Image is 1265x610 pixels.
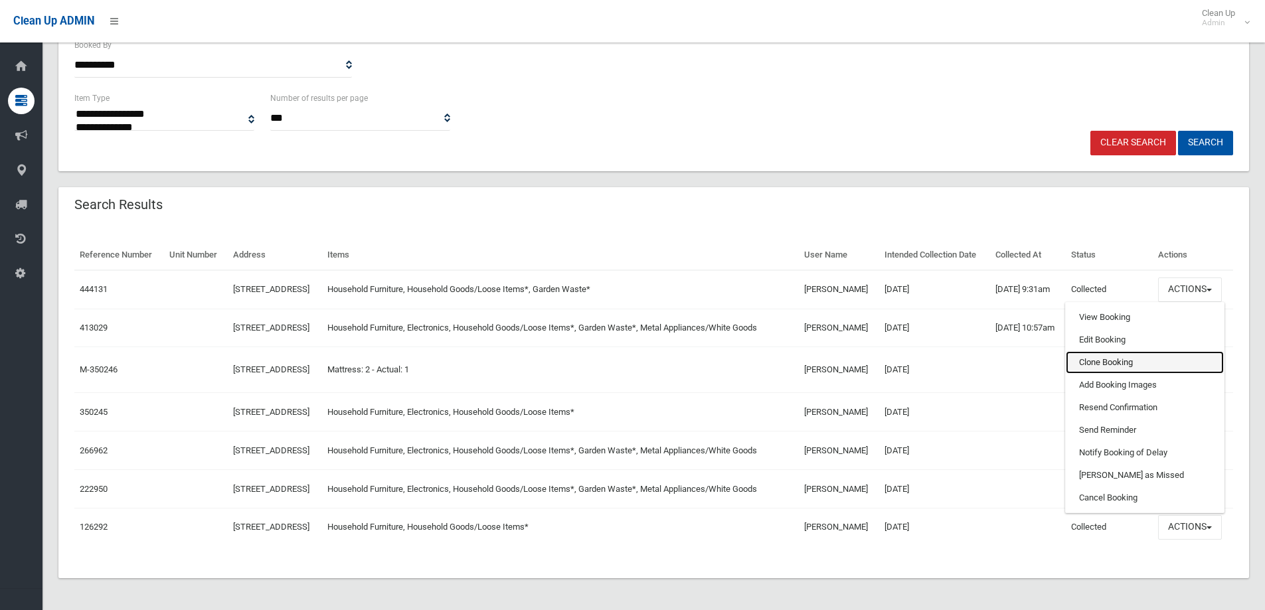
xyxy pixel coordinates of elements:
td: Household Furniture, Electronics, Household Goods/Loose Items*, Garden Waste*, Metal Appliances/W... [322,309,799,347]
a: View Booking [1066,306,1224,329]
a: [STREET_ADDRESS] [233,364,309,374]
th: Actions [1153,240,1233,270]
button: Actions [1158,277,1222,302]
a: Clear Search [1090,131,1176,155]
a: Cancel Booking [1066,487,1224,509]
header: Search Results [58,192,179,218]
td: [DATE] [879,431,990,470]
td: [DATE] [879,508,990,546]
td: Household Furniture, Electronics, Household Goods/Loose Items*, Garden Waste*, Metal Appliances/W... [322,431,799,470]
th: Address [228,240,322,270]
td: Collected [1066,508,1153,546]
td: [DATE] [879,309,990,347]
td: [DATE] [879,270,990,309]
span: Clean Up ADMIN [13,15,94,27]
button: Actions [1158,515,1222,540]
th: Reference Number [74,240,164,270]
td: [PERSON_NAME] [799,393,879,431]
th: Unit Number [164,240,227,270]
td: Household Furniture, Household Goods/Loose Items* [322,508,799,546]
a: Resend Confirmation [1066,396,1224,419]
td: [DATE] 9:31am [990,270,1066,309]
a: Edit Booking [1066,329,1224,351]
small: Admin [1202,18,1235,28]
a: [STREET_ADDRESS] [233,284,309,294]
td: [DATE] [879,347,990,393]
a: [PERSON_NAME] as Missed [1066,464,1224,487]
a: Send Reminder [1066,419,1224,441]
td: Household Furniture, Electronics, Household Goods/Loose Items* [322,393,799,431]
a: Clone Booking [1066,351,1224,374]
span: Clean Up [1195,8,1248,28]
a: [STREET_ADDRESS] [233,445,309,455]
th: Intended Collection Date [879,240,990,270]
a: Add Booking Images [1066,374,1224,396]
a: 413029 [80,323,108,333]
td: [DATE] [879,470,990,508]
a: [STREET_ADDRESS] [233,323,309,333]
a: 126292 [80,522,108,532]
td: [PERSON_NAME] [799,309,879,347]
a: 444131 [80,284,108,294]
a: 266962 [80,445,108,455]
a: Notify Booking of Delay [1066,441,1224,464]
a: M-350246 [80,364,118,374]
a: 350245 [80,407,108,417]
a: [STREET_ADDRESS] [233,407,309,417]
label: Item Type [74,91,110,106]
td: [PERSON_NAME] [799,270,879,309]
td: [DATE] [879,393,990,431]
a: [STREET_ADDRESS] [233,484,309,494]
td: Household Furniture, Electronics, Household Goods/Loose Items*, Garden Waste*, Metal Appliances/W... [322,470,799,508]
td: Collected [1066,270,1153,309]
td: Household Furniture, Household Goods/Loose Items*, Garden Waste* [322,270,799,309]
a: [STREET_ADDRESS] [233,522,309,532]
th: Items [322,240,799,270]
td: [PERSON_NAME] [799,431,879,470]
td: Mattress: 2 - Actual: 1 [322,347,799,393]
a: 222950 [80,484,108,494]
td: [PERSON_NAME] [799,470,879,508]
th: User Name [799,240,879,270]
td: [PERSON_NAME] [799,508,879,546]
td: [PERSON_NAME] [799,347,879,393]
label: Booked By [74,38,112,52]
th: Status [1066,240,1153,270]
th: Collected At [990,240,1066,270]
td: [DATE] 10:57am [990,309,1066,347]
button: Search [1178,131,1233,155]
label: Number of results per page [270,91,368,106]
